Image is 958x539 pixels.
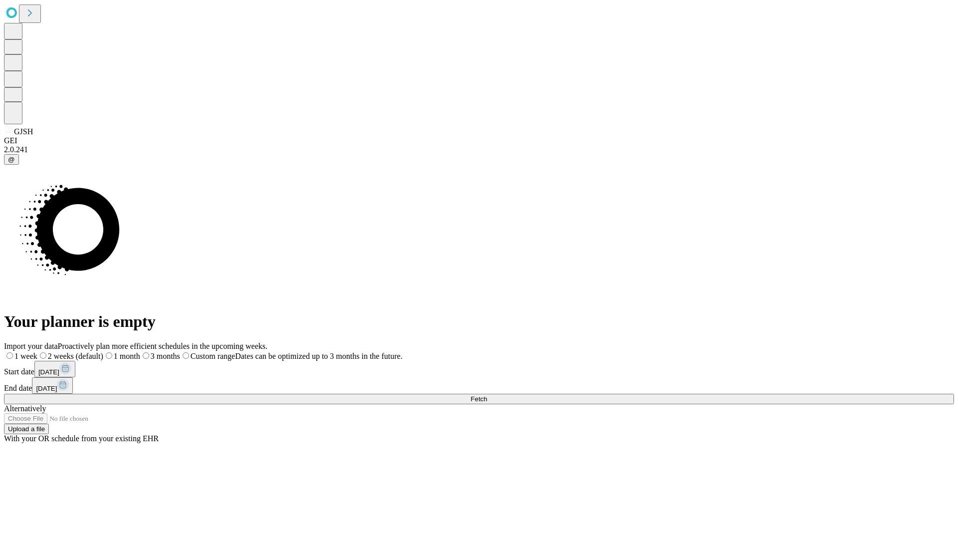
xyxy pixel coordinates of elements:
span: Fetch [471,395,487,403]
span: Dates can be optimized up to 3 months in the future. [235,352,402,360]
input: Custom rangeDates can be optimized up to 3 months in the future. [183,352,189,359]
span: [DATE] [36,385,57,392]
span: 1 week [14,352,37,360]
input: 1 week [6,352,13,359]
button: Fetch [4,394,954,404]
span: @ [8,156,15,163]
input: 3 months [143,352,149,359]
span: 3 months [151,352,180,360]
div: 2.0.241 [4,145,954,154]
h1: Your planner is empty [4,312,954,331]
button: @ [4,154,19,165]
button: Upload a file [4,424,49,434]
span: [DATE] [38,368,59,376]
button: [DATE] [32,377,73,394]
span: Custom range [191,352,235,360]
span: 1 month [114,352,140,360]
div: Start date [4,361,954,377]
span: With your OR schedule from your existing EHR [4,434,159,443]
div: End date [4,377,954,394]
span: Proactively plan more efficient schedules in the upcoming weeks. [58,342,267,350]
div: GEI [4,136,954,145]
input: 2 weeks (default) [40,352,46,359]
span: Import your data [4,342,58,350]
span: Alternatively [4,404,46,413]
span: GJSH [14,127,33,136]
input: 1 month [106,352,112,359]
button: [DATE] [34,361,75,377]
span: 2 weeks (default) [48,352,103,360]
